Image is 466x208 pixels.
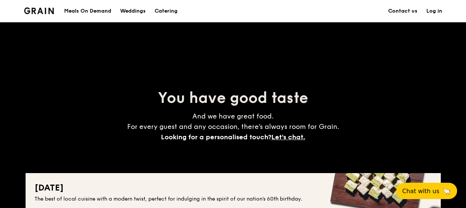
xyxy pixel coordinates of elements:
[34,195,432,203] div: The best of local cuisine with a modern twist, perfect for indulging in the spirit of our nation’...
[161,133,271,141] span: Looking for a personalised touch?
[34,182,432,194] h2: [DATE]
[24,7,54,14] img: Grain
[271,133,305,141] span: Let's chat.
[158,89,308,107] span: You have good taste
[402,188,439,195] span: Chat with us
[396,183,457,199] button: Chat with us🦙
[24,7,54,14] a: Logotype
[442,187,451,195] span: 🦙
[127,112,339,141] span: And we have great food. For every guest and any occasion, there’s always room for Grain.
